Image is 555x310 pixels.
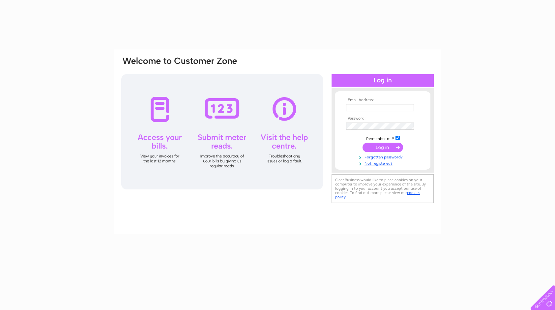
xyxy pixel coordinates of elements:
th: Email Address: [344,98,421,102]
a: cookies policy [335,190,420,199]
td: Remember me? [344,135,421,141]
div: Clear Business would like to place cookies on your computer to improve your experience of the sit... [332,174,434,203]
th: Password: [344,116,421,121]
input: Submit [363,143,403,152]
a: Not registered? [346,160,421,166]
a: Forgotten password? [346,154,421,160]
